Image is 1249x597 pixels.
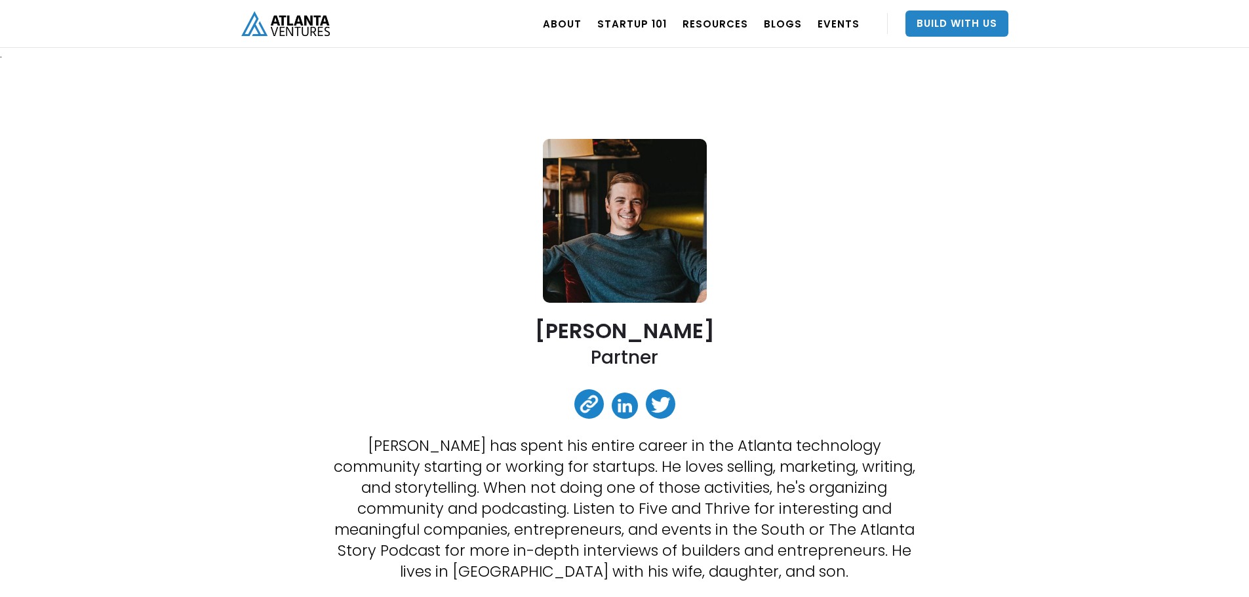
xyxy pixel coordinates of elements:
[905,10,1008,37] a: Build With Us
[543,5,582,42] a: ABOUT
[591,345,658,370] h2: Partner
[332,435,916,582] p: [PERSON_NAME] has spent his entire career in the Atlanta technology community starting or working...
[597,5,667,42] a: Startup 101
[764,5,802,42] a: BLOGS
[818,5,860,42] a: EVENTS
[683,5,748,42] a: RESOURCES
[535,319,715,342] h2: [PERSON_NAME]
